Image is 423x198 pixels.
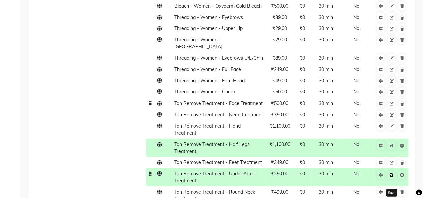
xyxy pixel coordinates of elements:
[174,171,254,184] span: Tan Remove Treatment - Under Arms Treatment
[269,141,290,147] span: ₹1,100.00
[299,37,305,43] span: ₹0
[353,189,359,195] span: No
[269,123,290,129] span: ₹1,100.00
[299,141,305,147] span: ₹0
[272,14,287,20] span: ₹39.00
[299,66,305,72] span: ₹0
[319,25,333,31] span: 30 min
[319,100,333,106] span: 30 min
[271,189,288,195] span: ₹499.00
[271,3,288,9] span: ₹500.00
[174,78,244,84] span: Threading - Women - Fore Head
[271,171,288,177] span: ₹250.00
[319,123,333,129] span: 30 min
[299,100,305,106] span: ₹0
[174,112,263,118] span: Tan Remove Treatment - Neck Treatment
[174,159,262,165] span: Tan Remove Treatment - Feet Treatment
[174,25,242,31] span: Threading - Women - Upper Lip
[353,25,359,31] span: No
[272,89,287,95] span: ₹50.00
[174,14,243,20] span: Threading - Women - Eyebrows
[272,55,287,61] span: ₹89.00
[319,37,333,43] span: 30 min
[299,123,305,129] span: ₹0
[353,112,359,118] span: No
[174,3,261,9] span: Bleach - Women - Oxyderm Gold Bleach
[353,141,359,147] span: No
[319,3,333,9] span: 30 min
[271,100,288,106] span: ₹500.00
[174,123,240,136] span: Tan Remove Treatment - Hand Treatment
[272,37,287,43] span: ₹29.00
[174,55,263,61] span: Threading - Women - Eyebrows U/L/Chin
[353,78,359,84] span: No
[319,141,333,147] span: 30 min
[353,37,359,43] span: No
[271,112,288,118] span: ₹350.00
[174,37,222,50] span: Threading - Women - [GEOGRAPHIC_DATA]
[299,25,305,31] span: ₹0
[353,89,359,95] span: No
[271,159,288,165] span: ₹349.00
[299,112,305,118] span: ₹0
[319,14,333,20] span: 30 min
[353,14,359,20] span: No
[319,112,333,118] span: 30 min
[174,89,235,95] span: Threading - Women - Cheek
[319,189,333,195] span: 30 min
[319,55,333,61] span: 30 min
[319,66,333,72] span: 30 min
[271,66,288,72] span: ₹249.00
[174,141,249,154] span: Tan Remove Treatment - Half Legs Treatment
[299,189,305,195] span: ₹0
[174,66,241,72] span: Threading - Women - Full Face
[299,78,305,84] span: ₹0
[299,171,305,177] span: ₹0
[299,14,305,20] span: ₹0
[299,159,305,165] span: ₹0
[319,171,333,177] span: 30 min
[272,25,287,31] span: ₹29.00
[353,66,359,72] span: No
[319,89,333,95] span: 30 min
[319,159,333,165] span: 30 min
[299,89,305,95] span: ₹0
[174,100,262,106] span: Tan Remove Treatment - Face Treatment
[319,78,333,84] span: 30 min
[353,123,359,129] span: No
[386,189,397,196] div: Save
[272,78,287,84] span: ₹49.00
[353,159,359,165] span: No
[353,171,359,177] span: No
[353,55,359,61] span: No
[353,100,359,106] span: No
[353,3,359,9] span: No
[299,3,305,9] span: ₹0
[299,55,305,61] span: ₹0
